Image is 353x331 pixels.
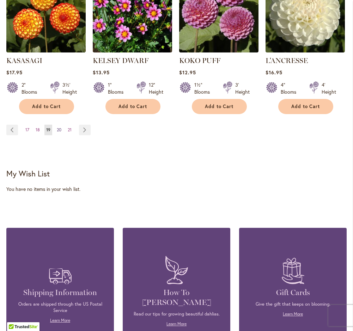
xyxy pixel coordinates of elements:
div: 4' Height [322,81,336,95]
p: Read our tips for growing beautiful dahlias. [133,311,220,317]
span: 19 [46,127,50,132]
a: KELSEY DWARF [93,56,148,65]
a: KOKO PUFF [179,56,220,65]
span: 18 [36,127,40,132]
div: 2" Blooms [22,81,42,95]
div: 1½" Blooms [194,81,214,95]
span: 21 [68,127,72,132]
div: 3' Height [235,81,250,95]
a: KOKO PUFF [179,47,258,54]
span: Add to Cart [118,104,147,110]
a: Learn More [166,321,187,326]
a: 21 [66,125,73,135]
span: Add to Cart [291,104,320,110]
a: Learn More [283,311,303,317]
iframe: Launch Accessibility Center [5,306,25,326]
a: KELSEY DWARF [93,47,172,54]
div: You have no items in your wish list. [6,186,347,193]
a: 17 [24,125,31,135]
a: 18 [34,125,42,135]
p: Give the gift that keeps on blooming. [250,301,336,307]
a: L'ANCRESSE [266,56,308,65]
div: 3½' Height [62,81,77,95]
a: KASASAGI [6,47,86,54]
a: L'ANCRESSE [266,47,345,54]
div: 4" Blooms [281,81,301,95]
span: Add to Cart [205,104,234,110]
a: KASASAGI [6,56,42,65]
span: 17 [25,127,29,132]
a: 20 [55,125,63,135]
button: Add to Cart [19,99,74,114]
button: Add to Cart [278,99,333,114]
span: $16.95 [266,69,282,76]
h4: Shipping Information [17,288,103,298]
span: $12.95 [179,69,196,76]
span: 20 [57,127,61,132]
p: Orders are shipped through the US Postal Service [17,301,103,314]
div: 12" Height [149,81,163,95]
span: $13.95 [93,69,110,76]
span: Add to Cart [32,104,61,110]
button: Add to Cart [105,99,160,114]
h4: How To [PERSON_NAME] [133,288,220,307]
strong: My Wish List [6,168,50,179]
button: Add to Cart [192,99,247,114]
h4: Gift Cards [250,288,336,298]
div: 1" Blooms [108,81,128,95]
span: $17.95 [6,69,23,76]
a: Learn More [50,318,70,323]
